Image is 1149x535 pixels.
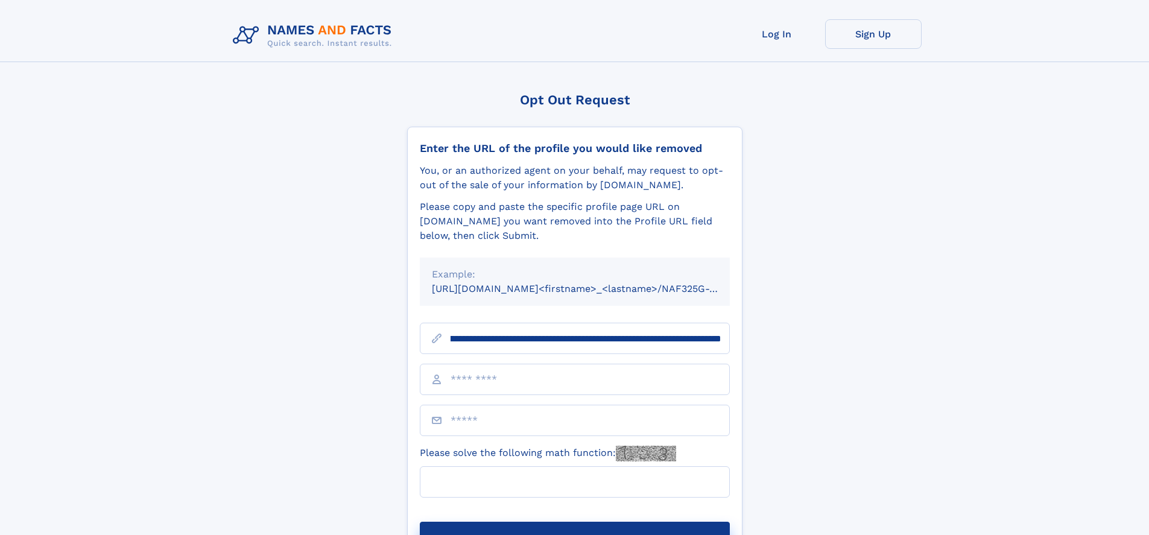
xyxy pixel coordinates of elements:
[432,267,718,282] div: Example:
[407,92,742,107] div: Opt Out Request
[420,200,730,243] div: Please copy and paste the specific profile page URL on [DOMAIN_NAME] you want removed into the Pr...
[228,19,402,52] img: Logo Names and Facts
[432,283,753,294] small: [URL][DOMAIN_NAME]<firstname>_<lastname>/NAF325G-xxxxxxxx
[420,446,676,461] label: Please solve the following math function:
[420,142,730,155] div: Enter the URL of the profile you would like removed
[729,19,825,49] a: Log In
[825,19,922,49] a: Sign Up
[420,163,730,192] div: You, or an authorized agent on your behalf, may request to opt-out of the sale of your informatio...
